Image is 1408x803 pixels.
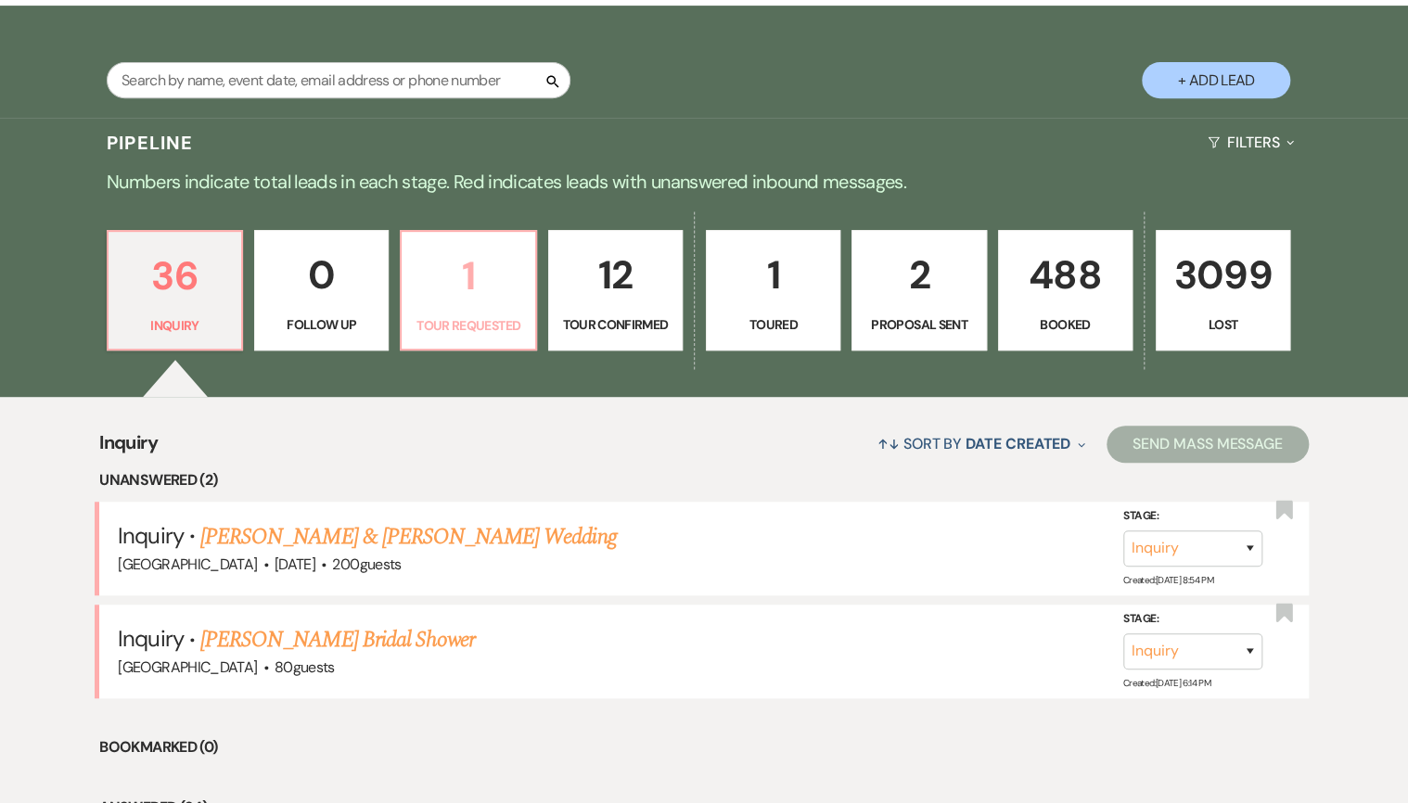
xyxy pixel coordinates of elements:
p: Follow Up [266,314,377,335]
button: Sort By Date Created [870,419,1093,468]
p: Booked [1010,314,1120,335]
p: 12 [560,244,671,306]
span: Inquiry [118,521,183,550]
button: Filters [1200,118,1301,167]
p: Inquiry [120,315,230,336]
span: [GEOGRAPHIC_DATA] [118,657,257,677]
label: Stage: [1123,609,1262,630]
p: 0 [266,244,377,306]
p: Toured [718,314,828,335]
p: 3099 [1168,244,1278,306]
p: Tour Requested [413,315,523,336]
span: Inquiry [99,428,158,468]
li: Unanswered (2) [99,468,1308,492]
span: [DATE] [275,554,315,574]
p: 488 [1010,244,1120,306]
span: Inquiry [118,624,183,653]
button: + Add Lead [1142,62,1290,98]
span: Created: [DATE] 8:54 PM [1123,574,1213,586]
p: 36 [120,245,230,307]
p: Lost [1168,314,1278,335]
p: Numbers indicate total leads in each stage. Red indicates leads with unanswered inbound messages. [36,167,1372,197]
a: 1Tour Requested [400,230,536,351]
a: [PERSON_NAME] & [PERSON_NAME] Wedding [200,520,616,554]
a: 12Tour Confirmed [548,230,683,351]
a: 0Follow Up [254,230,389,351]
p: Proposal Sent [864,314,974,335]
h3: Pipeline [107,130,194,156]
button: Send Mass Message [1107,426,1309,463]
a: 1Toured [706,230,840,351]
p: 1 [413,245,523,307]
label: Stage: [1123,506,1262,527]
span: 200 guests [332,554,401,574]
span: Created: [DATE] 6:14 PM [1123,677,1210,689]
li: Bookmarked (0) [99,735,1308,759]
span: Date Created [966,434,1070,453]
span: ↑↓ [877,434,900,453]
a: 2Proposal Sent [851,230,986,351]
a: 36Inquiry [107,230,243,351]
a: 3099Lost [1156,230,1290,351]
span: 80 guests [275,657,335,677]
p: Tour Confirmed [560,314,671,335]
p: 2 [864,244,974,306]
a: [PERSON_NAME] Bridal Shower [200,623,475,656]
span: [GEOGRAPHIC_DATA] [118,554,257,574]
a: 488Booked [998,230,1133,351]
p: 1 [718,244,828,306]
input: Search by name, event date, email address or phone number [107,62,570,98]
